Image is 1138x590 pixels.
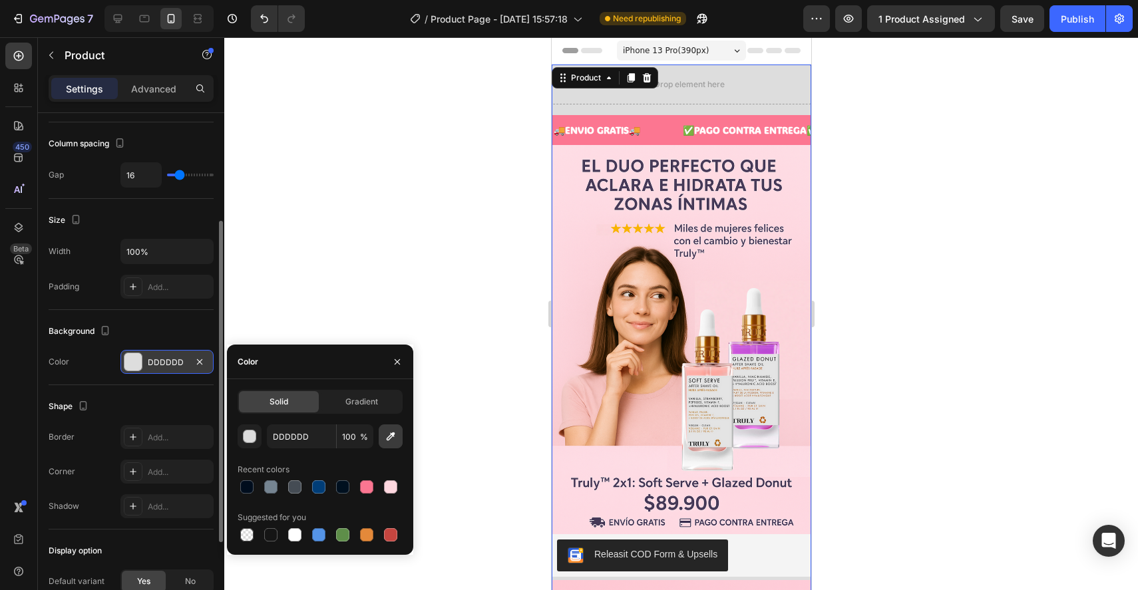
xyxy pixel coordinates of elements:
[360,431,368,443] span: %
[1061,12,1094,26] div: Publish
[49,323,113,341] div: Background
[238,512,306,523] div: Suggested for you
[66,82,103,96] p: Settings
[5,502,176,534] button: Releasit COD Form & Upsells
[552,37,811,590] iframe: Design area
[185,575,196,587] span: No
[49,398,91,416] div: Shape
[121,163,161,187] input: Auto
[1049,5,1105,32] button: Publish
[49,169,64,181] div: Gap
[65,47,178,63] p: Product
[87,11,93,27] p: 7
[49,575,104,587] div: Default variant
[425,12,428,26] span: /
[148,432,210,444] div: Add...
[878,12,965,26] span: 1 product assigned
[13,142,32,152] div: 450
[148,501,210,513] div: Add...
[1093,525,1125,557] div: Open Intercom Messenger
[10,243,32,254] div: Beta
[5,5,99,32] button: 7
[148,357,186,369] div: DDDDDD
[43,510,166,524] div: Releasit COD Form & Upsells
[49,212,84,229] div: Size
[49,135,128,153] div: Column spacing
[431,12,568,26] span: Product Page - [DATE] 15:57:18
[1012,13,1034,25] span: Save
[49,466,75,478] div: Corner
[49,500,79,512] div: Shadow
[238,356,258,368] div: Color
[251,5,305,32] div: Undo/Redo
[238,464,289,476] div: Recent colors
[131,82,176,96] p: Advanced
[148,281,210,293] div: Add...
[867,5,995,32] button: 1 product assigned
[49,545,102,557] div: Display option
[613,13,681,25] span: Need republishing
[49,245,71,257] div: Width
[267,424,336,448] input: Eg: FFFFFF
[270,396,288,408] span: Solid
[1000,5,1044,32] button: Save
[49,356,69,368] div: Color
[49,281,79,293] div: Padding
[17,35,52,47] div: Product
[131,84,266,101] p: ✅PAGO CONTRA ENTREGA✅
[137,575,150,587] span: Yes
[49,431,75,443] div: Border
[16,510,32,526] img: CKKYs5695_ICEAE=.webp
[148,466,210,478] div: Add...
[345,396,378,408] span: Gradient
[121,239,213,263] input: Auto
